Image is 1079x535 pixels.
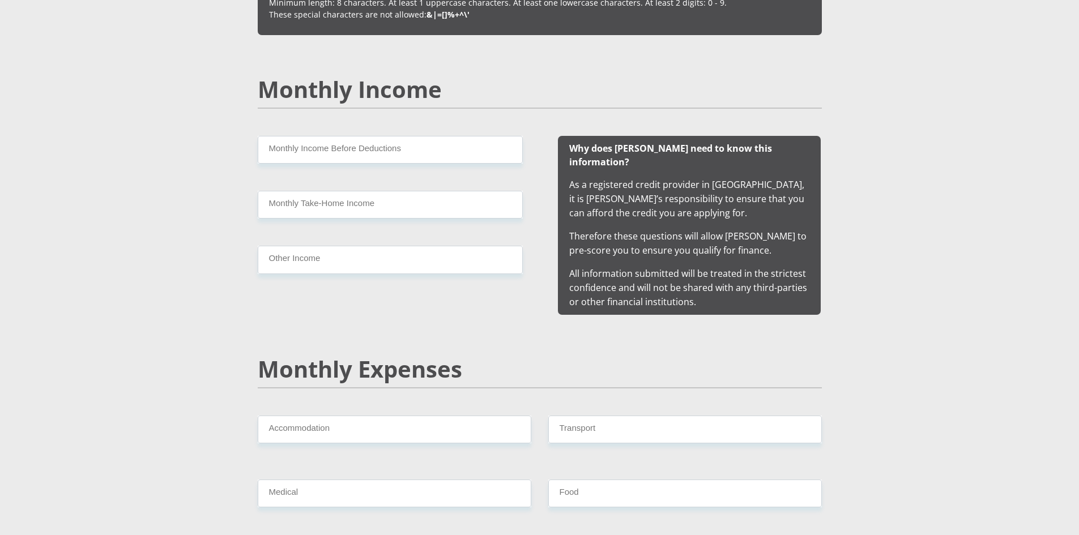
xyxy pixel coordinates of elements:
input: Monthly Income Before Deductions [258,136,523,164]
b: Why does [PERSON_NAME] need to know this information? [569,142,772,168]
h2: Monthly Income [258,76,822,103]
input: Expenses - Food [548,480,822,507]
h2: Monthly Expenses [258,356,822,383]
input: Other Income [258,246,523,273]
input: Expenses - Medical [258,480,531,507]
input: Expenses - Transport [548,416,822,443]
input: Expenses - Accommodation [258,416,531,443]
b: &|=[]%+^\' [427,9,470,20]
input: Monthly Take Home Income [258,191,523,219]
span: As a registered credit provider in [GEOGRAPHIC_DATA], it is [PERSON_NAME]’s responsibility to ens... [569,142,809,308]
